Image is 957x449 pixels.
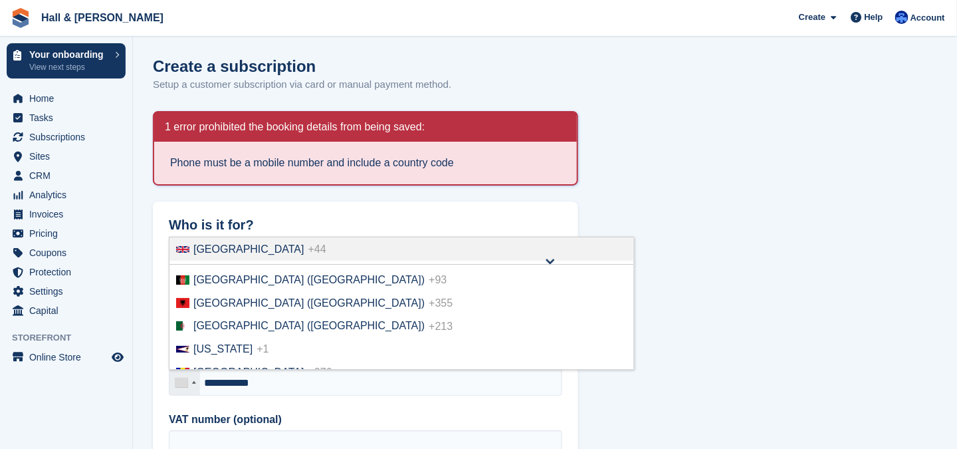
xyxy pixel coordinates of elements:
span: CRM [29,166,109,185]
a: Your onboarding View next steps [7,43,126,78]
a: menu [7,282,126,301]
span: Coupons [29,243,109,262]
span: +1 [257,343,268,355]
li: Phone must be a mobile number and include a country code [170,155,561,171]
span: Analytics [29,186,109,204]
span: +213 [429,320,453,331]
a: menu [7,205,126,224]
a: menu [7,348,126,367]
span: Capital [29,301,109,320]
h2: Who is it for? [169,218,562,233]
span: [GEOGRAPHIC_DATA] (‫[GEOGRAPHIC_DATA]‬‎) [193,320,425,331]
img: Claire Banham [895,11,908,24]
p: View next steps [29,61,108,73]
a: Hall & [PERSON_NAME] [36,7,169,29]
a: menu [7,89,126,108]
a: menu [7,166,126,185]
span: [GEOGRAPHIC_DATA] [193,243,304,255]
span: Sites [29,147,109,166]
span: Home [29,89,109,108]
a: menu [7,301,126,320]
p: Your onboarding [29,50,108,59]
span: [GEOGRAPHIC_DATA] (‫[GEOGRAPHIC_DATA]‬‎) [193,274,425,285]
span: Create [799,11,825,24]
span: +376 [308,367,332,378]
span: +44 [308,243,326,255]
h2: 1 error prohibited the booking details from being saved: [165,120,425,134]
span: Account [910,11,945,25]
h1: Create a subscription [153,57,316,75]
span: +355 [429,297,453,309]
a: menu [7,263,126,281]
span: [GEOGRAPHIC_DATA] [193,367,304,378]
span: Pricing [29,224,109,243]
img: stora-icon-8386f47178a22dfd0bd8f6a31ec36ba5ce8667c1dd55bd0f319d3a0aa187defe.svg [11,8,31,28]
a: menu [7,224,126,243]
span: Protection [29,263,109,281]
span: [GEOGRAPHIC_DATA] ([GEOGRAPHIC_DATA]) [193,297,425,309]
a: menu [7,128,126,146]
span: +93 [429,274,447,285]
label: VAT number (optional) [169,412,562,428]
span: Online Store [29,348,109,367]
a: menu [7,147,126,166]
ul: List of countries [169,237,634,370]
a: menu [7,186,126,204]
span: Invoices [29,205,109,224]
a: menu [7,108,126,127]
span: Settings [29,282,109,301]
span: Help [865,11,883,24]
span: Subscriptions [29,128,109,146]
span: [US_STATE] [193,343,253,355]
a: menu [7,243,126,262]
span: Storefront [12,331,132,345]
p: Setup a customer subscription via card or manual payment method. [153,77,451,92]
a: Preview store [110,349,126,365]
span: Tasks [29,108,109,127]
